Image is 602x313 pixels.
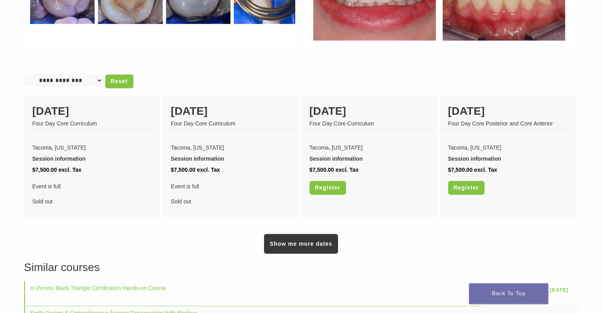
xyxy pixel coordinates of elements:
[448,153,567,164] div: Session information
[264,234,338,254] a: Show me more dates
[32,103,152,120] div: [DATE]
[310,120,429,128] div: Four Day Core Curriculum
[448,142,567,153] div: Tacoma, [US_STATE]
[32,181,152,192] span: Event is full
[32,142,152,153] div: Tacoma, [US_STATE]
[59,167,82,173] span: excl. Tax
[197,167,220,173] span: excl. Tax
[448,120,567,128] div: Four Day Core Posterior and Core Anterior
[310,167,334,173] span: $7,500.00
[24,259,578,276] h3: Similar courses
[310,181,346,195] a: Register
[310,103,429,120] div: [DATE]
[171,153,290,164] div: Session information
[171,167,196,173] span: $7,500.00
[171,120,290,128] div: Four Day Core Curriculum
[474,167,497,173] span: excl. Tax
[448,103,567,120] div: [DATE]
[310,142,429,153] div: Tacoma, [US_STATE]
[336,167,359,173] span: excl. Tax
[448,181,484,195] a: Register
[171,181,290,207] div: Sold out
[448,167,473,173] span: $7,500.00
[32,153,152,164] div: Session information
[171,142,290,153] div: Tacoma, [US_STATE]
[30,285,166,291] a: In Person Black Triangle Certification Hands-on Course
[32,120,152,128] div: Four Day Core Curriculum
[171,103,290,120] div: [DATE]
[105,74,133,88] a: Reset
[310,153,429,164] div: Session information
[546,284,573,296] a: [DATE]
[32,181,152,207] div: Sold out
[469,283,548,304] a: Back To Top
[171,181,290,192] span: Event is full
[32,167,57,173] span: $7,500.00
